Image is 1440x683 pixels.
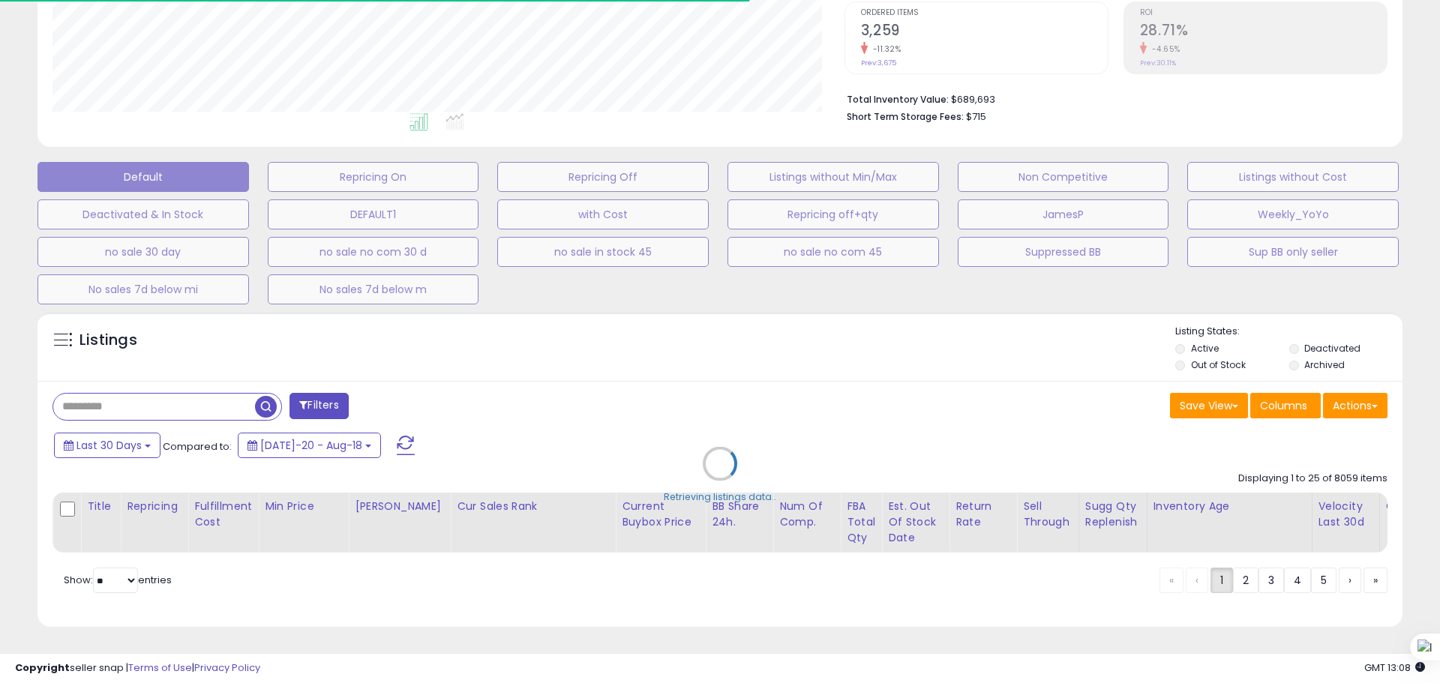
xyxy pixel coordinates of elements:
button: No sales 7d below m [268,274,479,304]
button: Repricing On [268,162,479,192]
button: DEFAULT1 [268,199,479,229]
span: $715 [966,109,986,124]
button: no sale no com 30 d [268,237,479,267]
div: seller snap | | [15,661,260,676]
div: Retrieving listings data.. [664,490,776,503]
button: no sale 30 day [37,237,249,267]
button: Default [37,162,249,192]
button: Listings without Cost [1187,162,1399,192]
button: no sale no com 45 [727,237,939,267]
small: -4.65% [1147,43,1180,55]
button: Non Competitive [958,162,1169,192]
button: Repricing Off [497,162,709,192]
a: Privacy Policy [194,661,260,675]
button: with Cost [497,199,709,229]
button: JamesP [958,199,1169,229]
small: Prev: 30.11% [1140,58,1176,67]
strong: Copyright [15,661,70,675]
b: Total Inventory Value: [847,93,949,106]
span: Ordered Items [861,9,1108,17]
button: No sales 7d below mi [37,274,249,304]
button: no sale in stock 45 [497,237,709,267]
b: Short Term Storage Fees: [847,110,964,123]
a: Terms of Use [128,661,192,675]
button: Listings without Min/Max [727,162,939,192]
h2: 28.71% [1140,22,1387,42]
h2: 3,259 [861,22,1108,42]
button: Repricing off+qty [727,199,939,229]
small: Prev: 3,675 [861,58,896,67]
button: Deactivated & In Stock [37,199,249,229]
small: -11.32% [868,43,901,55]
span: 2025-09-18 13:08 GMT [1364,661,1425,675]
span: ROI [1140,9,1387,17]
button: Suppressed BB [958,237,1169,267]
button: Weekly_YoYo [1187,199,1399,229]
button: Sup BB only seller [1187,237,1399,267]
li: $689,693 [847,89,1376,107]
